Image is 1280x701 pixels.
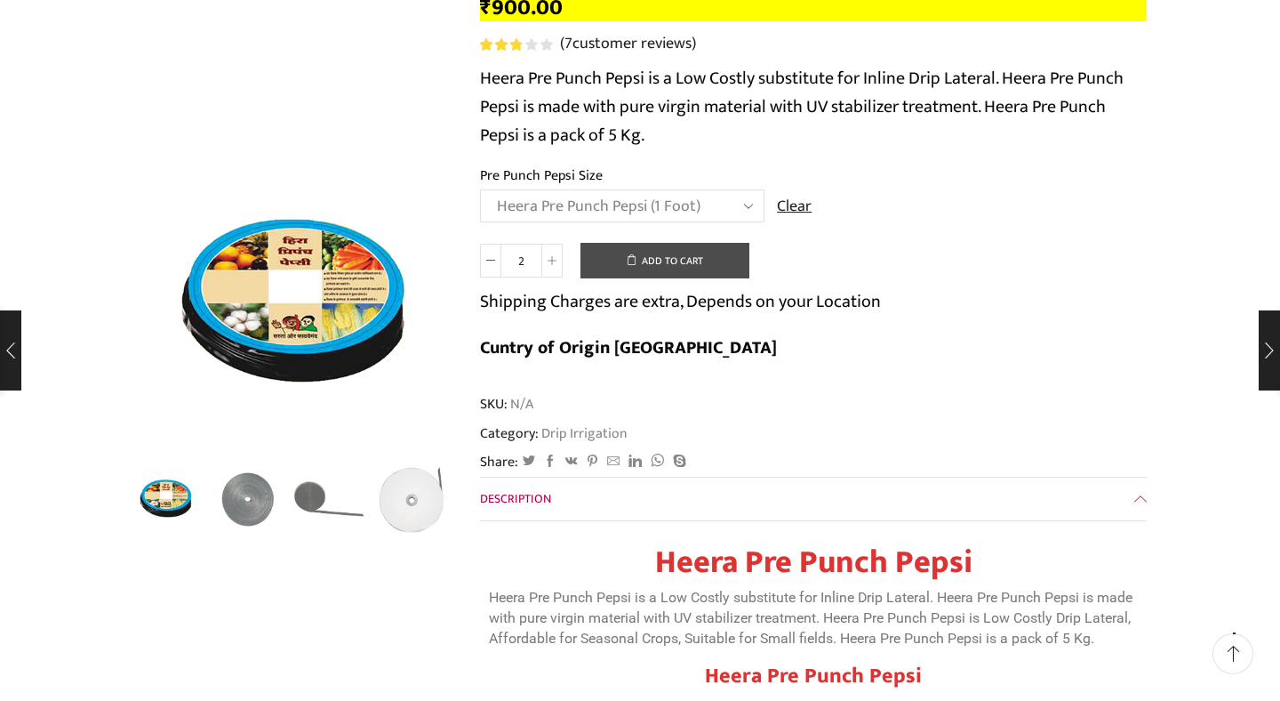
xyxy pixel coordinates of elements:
[129,463,203,534] li: 1 / 5
[539,422,628,445] a: Drip Irrigation
[480,478,1147,520] a: Description
[293,463,367,536] a: 4
[480,287,881,316] p: Shipping Charges are extra, Depends on your Location
[480,64,1147,149] p: Heera Pre Punch Pepsi is a Low Costly substitute for Inline Drip Lateral. Heera Pre Punch Pepsi i...
[480,38,552,51] div: Rated 2.86 out of 5
[705,658,922,694] strong: Heera Pre Punch Pepsi
[508,394,533,415] span: N/A
[564,30,572,57] span: 7
[133,133,453,454] div: 1 / 5
[212,463,285,536] a: Ok1
[489,588,1138,649] p: Heera Pre Punch Pepsi is a Low Costly substitute for Inline Drip Lateral. Heera Pre Punch Pepsi i...
[480,165,603,186] label: Pre Punch Pepsi Size
[560,33,696,56] a: (7customer reviews)
[480,423,628,444] span: Category:
[293,463,367,534] li: 3 / 5
[480,38,521,51] span: Rated out of 5 based on customer ratings
[376,463,450,536] a: 5
[480,333,777,363] b: Cuntry of Origin [GEOGRAPHIC_DATA]
[480,38,556,51] span: 7
[480,394,1147,415] span: SKU:
[376,463,450,534] li: 4 / 5
[777,196,812,219] a: Clear options
[129,460,203,534] img: Heera Pre Punch Pepsi
[501,244,541,278] input: Product quantity
[655,536,972,589] strong: Heera Pre Punch Pepsi
[480,452,518,472] span: Share:
[480,488,551,509] span: Description
[580,243,749,278] button: Add to cart
[212,463,285,534] li: 2 / 5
